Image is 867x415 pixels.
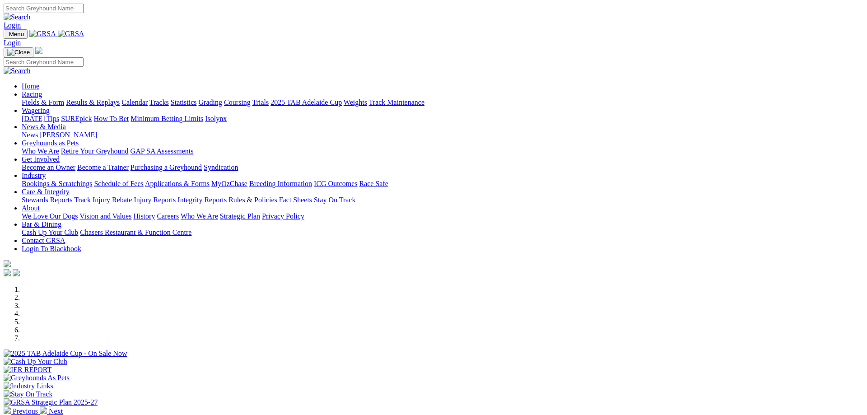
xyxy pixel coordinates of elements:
img: Search [4,13,31,21]
div: About [22,212,863,220]
a: Strategic Plan [220,212,260,220]
img: Search [4,67,31,75]
a: Injury Reports [134,196,176,204]
a: Bookings & Scratchings [22,180,92,187]
img: Greyhounds As Pets [4,374,70,382]
img: GRSA Strategic Plan 2025-27 [4,398,98,406]
a: Fields & Form [22,98,64,106]
span: Previous [13,407,38,415]
a: Vision and Values [79,212,131,220]
a: Breeding Information [249,180,312,187]
a: About [22,204,40,212]
img: Industry Links [4,382,53,390]
div: Industry [22,180,863,188]
a: Schedule of Fees [94,180,143,187]
a: Results & Replays [66,98,120,106]
a: Racing [22,90,42,98]
a: 2025 TAB Adelaide Cup [270,98,342,106]
img: Close [7,49,30,56]
a: Previous [4,407,40,415]
a: Become an Owner [22,163,75,171]
a: Weights [344,98,367,106]
a: Race Safe [359,180,388,187]
a: Stewards Reports [22,196,72,204]
a: Who We Are [22,147,59,155]
a: Home [22,82,39,90]
a: Purchasing a Greyhound [131,163,202,171]
img: Cash Up Your Club [4,358,67,366]
a: Greyhounds as Pets [22,139,79,147]
img: GRSA [29,30,56,38]
a: Who We Are [181,212,218,220]
a: History [133,212,155,220]
a: Fact Sheets [279,196,312,204]
a: News [22,131,38,139]
img: GRSA [58,30,84,38]
a: GAP SA Assessments [131,147,194,155]
a: Next [40,407,63,415]
div: Racing [22,98,863,107]
div: Care & Integrity [22,196,863,204]
a: Login [4,21,21,29]
a: Coursing [224,98,251,106]
div: Greyhounds as Pets [22,147,863,155]
a: Track Injury Rebate [74,196,132,204]
a: We Love Our Dogs [22,212,78,220]
div: News & Media [22,131,863,139]
button: Toggle navigation [4,47,33,57]
img: twitter.svg [13,269,20,276]
a: Minimum Betting Limits [131,115,203,122]
a: Stay On Track [314,196,355,204]
a: Care & Integrity [22,188,70,196]
img: facebook.svg [4,269,11,276]
button: Toggle navigation [4,29,28,39]
a: ICG Outcomes [314,180,357,187]
a: Integrity Reports [177,196,227,204]
a: News & Media [22,123,66,131]
a: Get Involved [22,155,60,163]
div: Bar & Dining [22,228,863,237]
a: [PERSON_NAME] [40,131,97,139]
a: Login [4,39,21,47]
input: Search [4,4,84,13]
a: Wagering [22,107,50,114]
a: Bar & Dining [22,220,61,228]
a: Rules & Policies [228,196,277,204]
a: Contact GRSA [22,237,65,244]
a: SUREpick [61,115,92,122]
img: Stay On Track [4,390,52,398]
a: Become a Trainer [77,163,129,171]
img: logo-grsa-white.png [4,260,11,267]
a: Statistics [171,98,197,106]
img: chevron-right-pager-white.svg [40,406,47,414]
img: logo-grsa-white.png [35,47,42,54]
a: Isolynx [205,115,227,122]
a: Grading [199,98,222,106]
a: Careers [157,212,179,220]
a: Privacy Policy [262,212,304,220]
img: 2025 TAB Adelaide Cup - On Sale Now [4,350,127,358]
div: Wagering [22,115,863,123]
a: Industry [22,172,46,179]
img: IER REPORT [4,366,51,374]
a: Calendar [121,98,148,106]
a: Cash Up Your Club [22,228,78,236]
a: Login To Blackbook [22,245,81,252]
a: Applications & Forms [145,180,210,187]
a: Syndication [204,163,238,171]
a: MyOzChase [211,180,247,187]
a: Tracks [149,98,169,106]
span: Next [49,407,63,415]
span: Menu [9,31,24,37]
img: chevron-left-pager-white.svg [4,406,11,414]
input: Search [4,57,84,67]
a: Chasers Restaurant & Function Centre [80,228,191,236]
div: Get Involved [22,163,863,172]
a: [DATE] Tips [22,115,59,122]
a: Trials [252,98,269,106]
a: Track Maintenance [369,98,424,106]
a: How To Bet [94,115,129,122]
a: Retire Your Greyhound [61,147,129,155]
